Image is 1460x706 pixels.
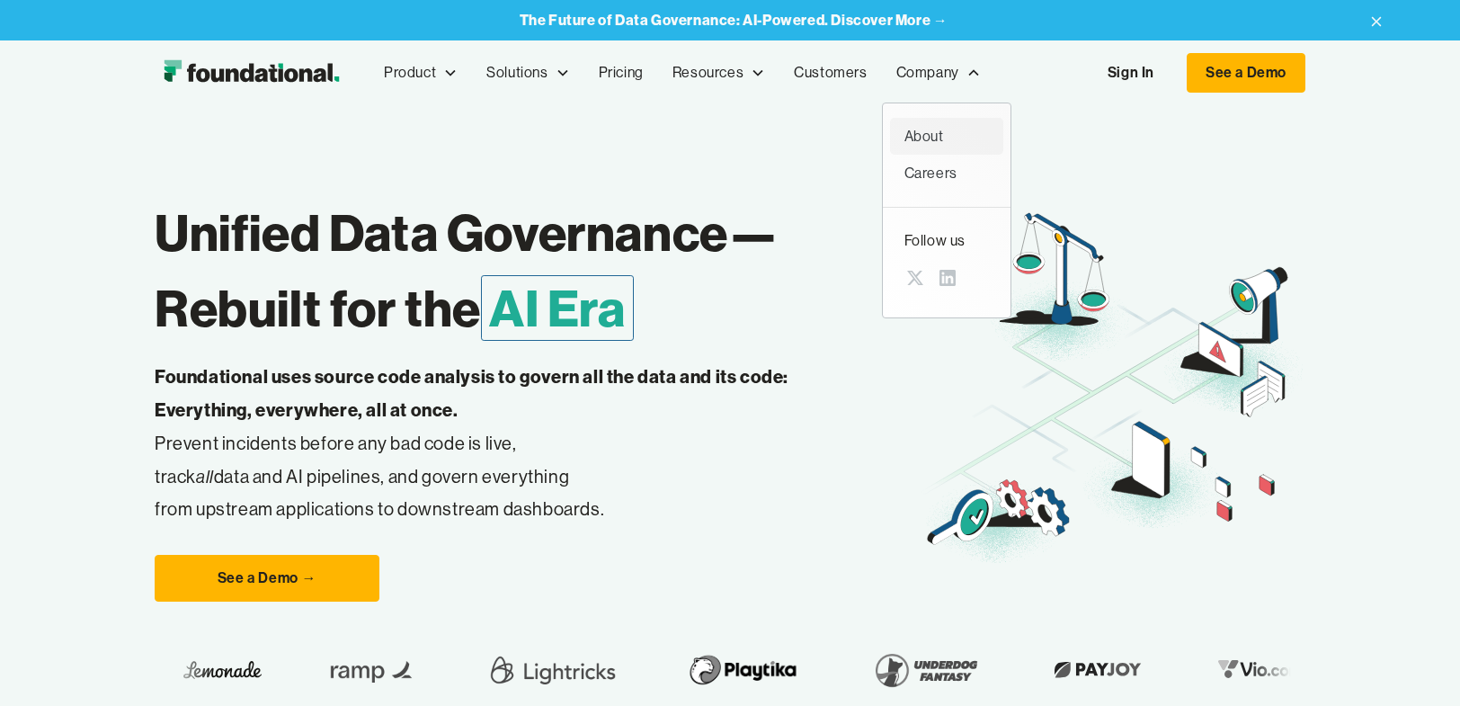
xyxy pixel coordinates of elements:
div: About [904,125,989,148]
strong: Foundational uses source code analysis to govern all the data and its code: Everything, everywher... [155,365,788,421]
img: Vio.com [1188,656,1292,684]
div: Careers [904,162,989,185]
img: Payjoy [1024,656,1130,684]
p: Prevent incidents before any bad code is live, track data and AI pipelines, and govern everything... [155,361,845,526]
h1: Unified Data Governance— Rebuilt for the [155,195,921,346]
a: home [155,55,348,91]
div: Solutions [486,61,547,85]
img: Lemonade [163,656,241,684]
a: Careers [890,155,1003,192]
img: Lightricks [464,645,601,695]
div: Solutions [472,43,583,103]
img: Underdog Fantasy [844,645,966,695]
em: all [196,465,214,487]
strong: The Future of Data Governance: AI-Powered. Discover More → [520,11,948,29]
div: Product [369,43,472,103]
div: Resources [672,61,743,85]
span: AI Era [481,275,634,341]
img: Foundational Logo [155,55,348,91]
img: Playtika [658,645,787,695]
a: Pricing [584,43,658,103]
a: See a Demo → [155,555,379,602]
div: Company [882,43,995,103]
img: Ramp [298,645,406,695]
div: Product [384,61,436,85]
a: The Future of Data Governance: AI-Powered. Discover More → [520,12,948,29]
div: Follow us [904,229,989,253]
div: Resources [658,43,779,103]
div: Company [896,61,959,85]
a: Sign In [1090,54,1172,92]
a: See a Demo [1187,53,1305,93]
iframe: Chat Widget [1370,620,1460,706]
a: About [890,118,1003,156]
a: Customers [779,43,881,103]
nav: Company [882,103,1011,318]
